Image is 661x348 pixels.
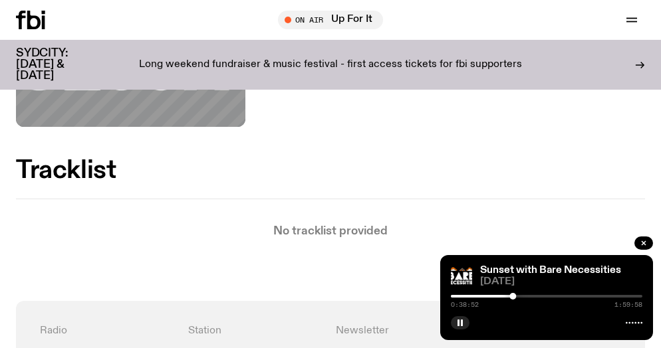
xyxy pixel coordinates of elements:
[480,277,642,287] span: [DATE]
[16,159,645,183] h2: Tracklist
[139,59,522,71] p: Long weekend fundraiser & music festival - first access tickets for fbi supporters
[188,325,326,337] h4: Station
[614,302,642,308] span: 1:59:58
[16,226,645,237] p: No tracklist provided
[16,48,101,82] h3: SYDCITY: [DATE] & [DATE]
[40,325,178,337] h4: Radio
[278,11,383,29] button: On AirUp For It
[336,325,621,337] h4: Newsletter
[480,265,621,276] a: Sunset with Bare Necessities
[451,302,479,308] span: 0:38:52
[451,266,472,287] img: Bare Necessities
